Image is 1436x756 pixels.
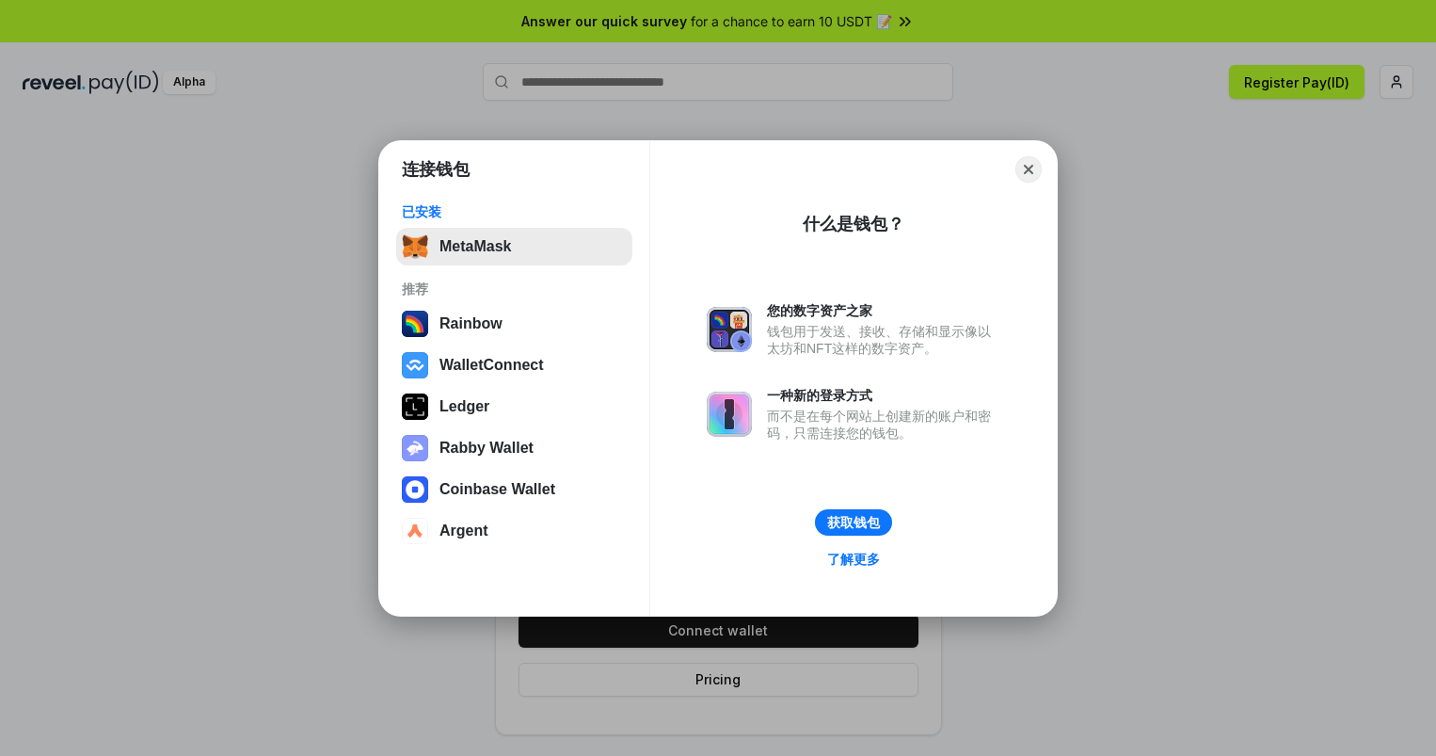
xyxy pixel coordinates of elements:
img: svg+xml,%3Csvg%20xmlns%3D%22http%3A%2F%2Fwww.w3.org%2F2000%2Fsvg%22%20fill%3D%22none%22%20viewBox... [707,392,752,437]
img: svg+xml,%3Csvg%20xmlns%3D%22http%3A%2F%2Fwww.w3.org%2F2000%2Fsvg%22%20width%3D%2228%22%20height%3... [402,394,428,420]
img: svg+xml,%3Csvg%20fill%3D%22none%22%20height%3D%2233%22%20viewBox%3D%220%200%2035%2033%22%20width%... [402,233,428,260]
div: Argent [439,523,488,539]
button: MetaMask [396,228,632,265]
img: svg+xml,%3Csvg%20width%3D%2228%22%20height%3D%2228%22%20viewBox%3D%220%200%2028%2028%22%20fill%3D... [402,352,428,378]
button: Coinbase Wallet [396,471,632,508]
div: 了解更多 [827,551,880,568]
button: Close [1015,156,1042,183]
img: svg+xml,%3Csvg%20xmlns%3D%22http%3A%2F%2Fwww.w3.org%2F2000%2Fsvg%22%20fill%3D%22none%22%20viewBox... [402,435,428,461]
div: MetaMask [439,238,511,255]
div: Coinbase Wallet [439,481,555,498]
img: svg+xml,%3Csvg%20width%3D%22120%22%20height%3D%22120%22%20viewBox%3D%220%200%20120%20120%22%20fil... [402,311,428,337]
h1: 连接钱包 [402,158,470,181]
button: Ledger [396,388,632,426]
div: 您的数字资产之家 [767,302,1000,319]
button: Rabby Wallet [396,429,632,467]
div: 而不是在每个网站上创建新的账户和密码，只需连接您的钱包。 [767,408,1000,442]
div: 已安装 [402,203,627,220]
img: svg+xml,%3Csvg%20width%3D%2228%22%20height%3D%2228%22%20viewBox%3D%220%200%2028%2028%22%20fill%3D... [402,476,428,503]
button: WalletConnect [396,346,632,384]
div: 推荐 [402,281,627,298]
button: Rainbow [396,305,632,343]
div: 钱包用于发送、接收、存储和显示像以太坊和NFT这样的数字资产。 [767,323,1000,357]
div: Rainbow [439,315,503,332]
div: WalletConnect [439,357,544,374]
button: Argent [396,512,632,550]
div: 什么是钱包？ [803,213,904,235]
div: 一种新的登录方式 [767,387,1000,404]
a: 了解更多 [816,547,891,571]
div: 获取钱包 [827,514,880,531]
div: Rabby Wallet [439,440,534,457]
img: svg+xml,%3Csvg%20xmlns%3D%22http%3A%2F%2Fwww.w3.org%2F2000%2Fsvg%22%20fill%3D%22none%22%20viewBox... [707,307,752,352]
button: 获取钱包 [815,509,892,536]
div: Ledger [439,398,489,415]
img: svg+xml,%3Csvg%20width%3D%2228%22%20height%3D%2228%22%20viewBox%3D%220%200%2028%2028%22%20fill%3D... [402,518,428,544]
